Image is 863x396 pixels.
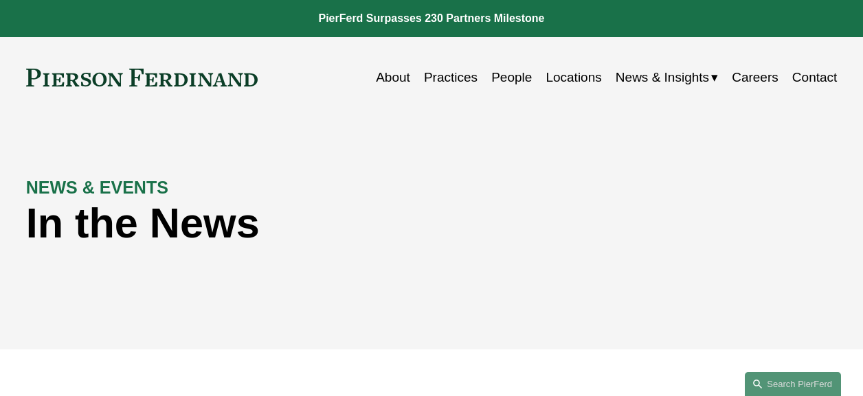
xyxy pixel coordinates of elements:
strong: NEWS & EVENTS [26,178,168,197]
a: Practices [424,65,478,91]
a: Contact [792,65,837,91]
a: People [491,65,532,91]
h1: In the News [26,199,635,247]
a: Search this site [745,372,841,396]
a: About [376,65,410,91]
span: News & Insights [616,66,709,89]
a: folder dropdown [616,65,718,91]
a: Careers [732,65,778,91]
a: Locations [546,65,601,91]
